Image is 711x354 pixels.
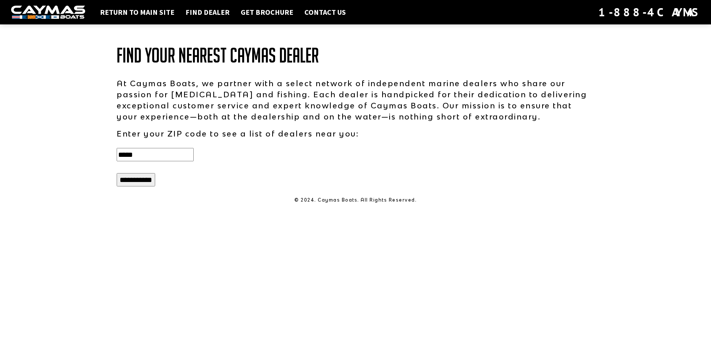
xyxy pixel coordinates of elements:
[117,197,594,203] p: © 2024. Caymas Boats. All Rights Reserved.
[117,128,594,139] p: Enter your ZIP code to see a list of dealers near you:
[96,7,178,17] a: Return to main site
[182,7,233,17] a: Find Dealer
[11,6,85,19] img: white-logo-c9c8dbefe5ff5ceceb0f0178aa75bf4bb51f6bca0971e226c86eb53dfe498488.png
[237,7,297,17] a: Get Brochure
[598,4,700,20] div: 1-888-4CAYMAS
[117,78,594,122] p: At Caymas Boats, we partner with a select network of independent marine dealers who share our pas...
[301,7,350,17] a: Contact Us
[117,44,594,67] h1: Find Your Nearest Caymas Dealer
